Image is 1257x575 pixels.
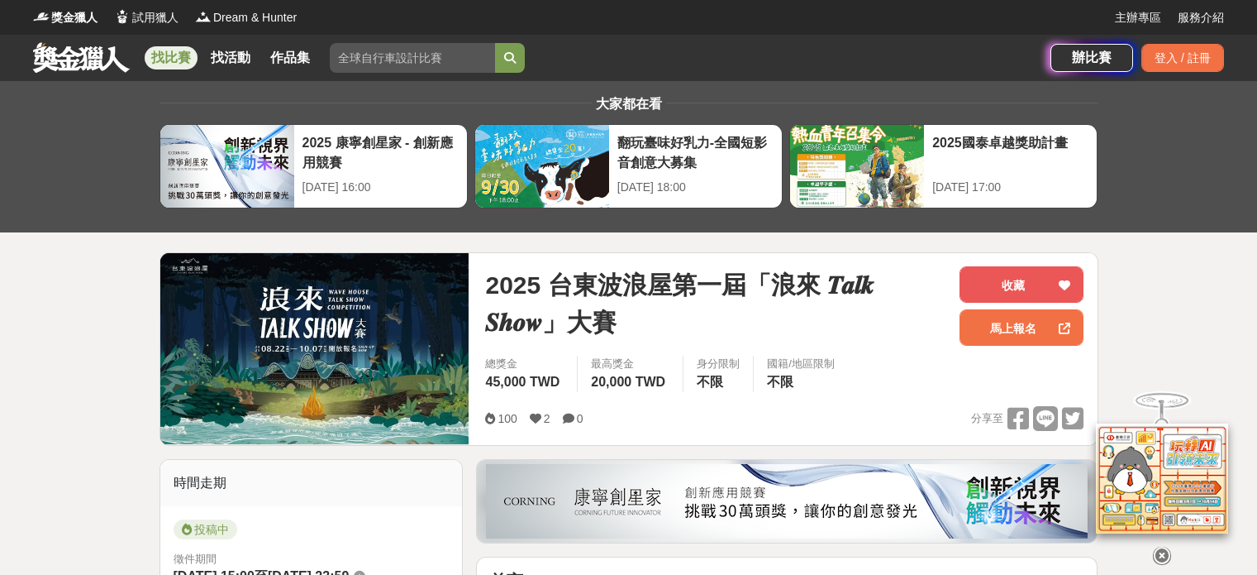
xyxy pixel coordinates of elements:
[932,179,1088,196] div: [DATE] 17:00
[145,46,198,69] a: 找比賽
[591,356,669,372] span: 最高獎金
[160,124,468,208] a: 2025 康寧創星家 - 創新應用競賽[DATE] 16:00
[789,124,1097,208] a: 2025國泰卓越獎助計畫[DATE] 17:00
[195,8,212,25] img: Logo
[264,46,317,69] a: 作品集
[767,375,793,389] span: 不限
[1178,9,1224,26] a: 服務介紹
[195,9,297,26] a: LogoDream & Hunter
[617,133,774,170] div: 翻玩臺味好乳力-全國短影音創意大募集
[160,460,463,506] div: 時間走期
[114,9,179,26] a: Logo試用獵人
[174,553,217,565] span: 徵件期間
[330,43,495,73] input: 全球自行車設計比賽
[51,9,98,26] span: 獎金獵人
[33,9,98,26] a: Logo獎金獵人
[114,8,131,25] img: Logo
[592,97,666,111] span: 大家都在看
[617,179,774,196] div: [DATE] 18:00
[302,179,459,196] div: [DATE] 16:00
[498,412,517,425] span: 100
[204,46,257,69] a: 找活動
[932,133,1088,170] div: 2025國泰卓越獎助計畫
[485,375,559,389] span: 45,000 TWD
[1115,9,1161,26] a: 主辦專區
[174,520,237,539] span: 投稿中
[959,266,1083,303] button: 收藏
[485,266,946,341] span: 2025 台東波浪屋第一屆「浪來 𝑻𝒂𝒍𝒌 𝑺𝒉𝒐𝒘」大賽
[577,412,583,425] span: 0
[971,406,1003,431] span: 分享至
[1141,44,1224,72] div: 登入 / 註冊
[33,8,50,25] img: Logo
[544,412,550,425] span: 2
[302,133,459,170] div: 2025 康寧創星家 - 創新應用競賽
[591,375,665,389] span: 20,000 TWD
[485,356,564,372] span: 總獎金
[767,356,835,372] div: 國籍/地區限制
[474,124,783,208] a: 翻玩臺味好乳力-全國短影音創意大募集[DATE] 18:00
[132,9,179,26] span: 試用獵人
[1050,44,1133,72] a: 辦比賽
[697,356,740,372] div: 身分限制
[697,375,723,389] span: 不限
[959,309,1083,346] a: 馬上報名
[486,464,1088,539] img: be6ed63e-7b41-4cb8-917a-a53bd949b1b4.png
[160,253,469,444] img: Cover Image
[213,9,297,26] span: Dream & Hunter
[1096,424,1228,534] img: d2146d9a-e6f6-4337-9592-8cefde37ba6b.png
